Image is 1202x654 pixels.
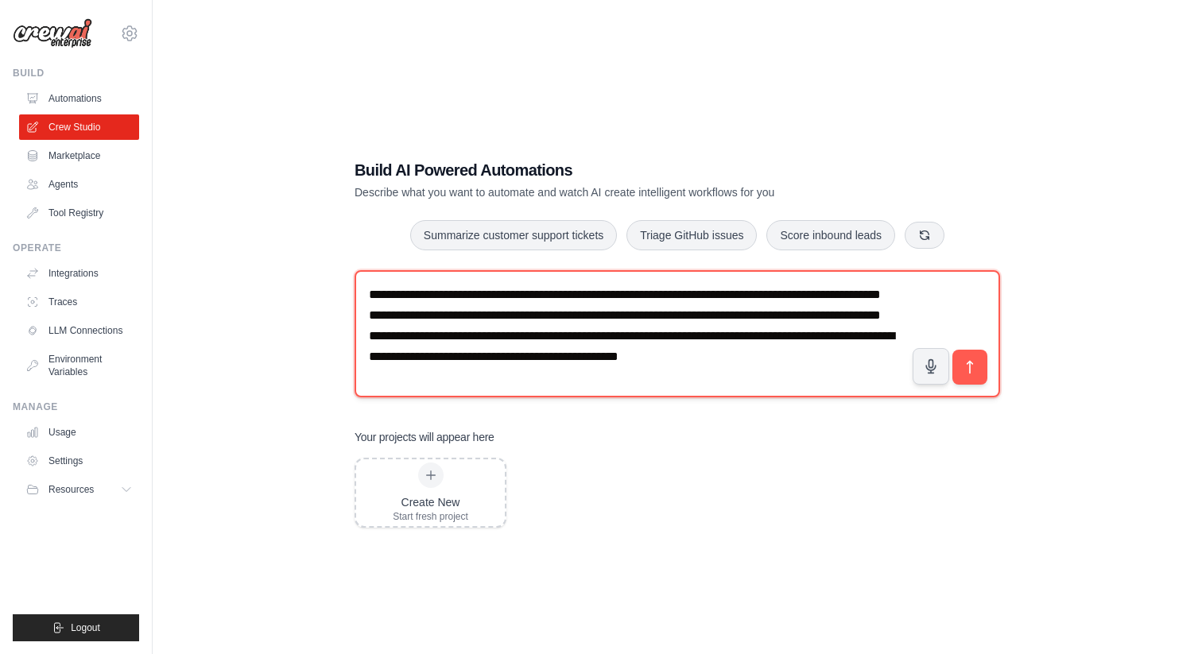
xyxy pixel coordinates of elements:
[19,318,139,343] a: LLM Connections
[13,67,139,79] div: Build
[13,401,139,413] div: Manage
[19,477,139,502] button: Resources
[19,86,139,111] a: Automations
[19,289,139,315] a: Traces
[13,614,139,641] button: Logout
[913,348,949,385] button: Click to speak your automation idea
[905,222,944,249] button: Get new suggestions
[355,159,889,181] h1: Build AI Powered Automations
[19,114,139,140] a: Crew Studio
[71,621,100,634] span: Logout
[355,429,494,445] h3: Your projects will appear here
[19,172,139,197] a: Agents
[626,220,757,250] button: Triage GitHub issues
[766,220,895,250] button: Score inbound leads
[19,261,139,286] a: Integrations
[19,143,139,168] a: Marketplace
[13,242,139,254] div: Operate
[393,510,468,523] div: Start fresh project
[1123,578,1202,654] iframe: Chat Widget
[48,483,94,496] span: Resources
[19,420,139,445] a: Usage
[19,448,139,474] a: Settings
[393,494,468,510] div: Create New
[19,200,139,226] a: Tool Registry
[19,346,139,385] a: Environment Variables
[410,220,617,250] button: Summarize customer support tickets
[355,184,889,200] p: Describe what you want to automate and watch AI create intelligent workflows for you
[13,18,92,48] img: Logo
